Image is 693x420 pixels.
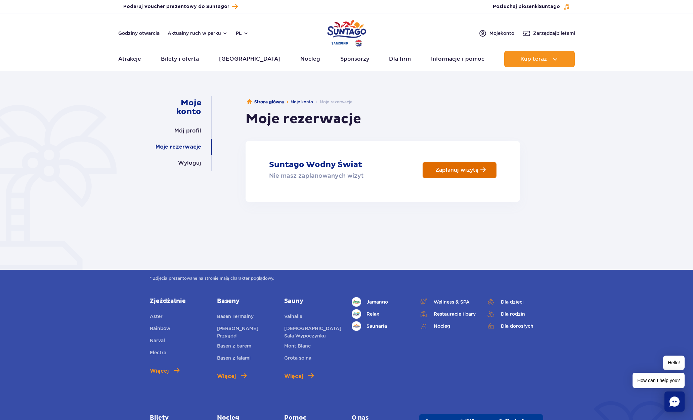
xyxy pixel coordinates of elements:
[423,162,496,178] a: Zaplanuj wizytę
[118,51,141,67] a: Atrakcje
[150,367,179,375] a: Więcej
[419,309,476,319] a: Restauracje i bary
[150,325,170,334] a: Rainbow
[633,373,685,388] span: How can I help you?
[327,17,366,48] a: Park of Poland
[313,99,352,105] li: Moje rezerwacje
[269,160,362,170] p: Suntago Wodny Świat
[284,325,341,339] a: [DEMOGRAPHIC_DATA] Sala Wypoczynku
[150,313,163,322] a: Aster
[150,326,170,331] span: Rainbow
[150,349,166,358] a: Electra
[479,29,514,37] a: Mojekonto
[247,99,284,105] a: Strona główna
[168,31,228,36] button: Aktualny ruch w parku
[284,372,314,380] a: Więcej
[217,372,247,380] a: Więcej
[161,51,199,67] a: Bilety i oferta
[123,2,238,11] a: Podaruj Voucher prezentowy do Suntago!
[219,51,280,67] a: [GEOGRAPHIC_DATA]
[156,139,201,155] a: Moje rezerwacje
[150,367,169,375] span: Więcej
[246,111,361,127] h1: Moje rezerwacje
[539,4,560,9] span: Suntago
[284,354,311,364] a: Grota solna
[284,297,341,305] a: Sauny
[504,51,575,67] button: Kup teraz
[217,325,274,339] a: [PERSON_NAME] Przygód
[300,51,320,67] a: Nocleg
[269,171,363,180] p: Nie masz zaplanowanych wizyt
[434,298,470,306] span: Wellness & SPA
[284,313,302,322] a: Valhalla
[150,275,543,282] span: * Zdjęcia prezentowane na stronie mają charakter poglądowy.
[178,155,201,171] a: Wyloguj
[174,123,201,139] a: Mój profil
[118,30,160,37] a: Godziny otwarcia
[522,29,575,37] a: Zarządzajbiletami
[284,343,311,349] span: Mont Blanc
[664,391,685,412] div: Chat
[236,30,249,37] button: pl
[284,372,303,380] span: Więcej
[493,3,570,10] button: Posłuchaj piosenkiSuntago
[217,297,274,305] a: Baseny
[419,297,476,307] a: Wellness & SPA
[389,51,411,67] a: Dla firm
[663,356,685,370] span: Hello!
[352,297,409,307] a: Jamango
[431,51,484,67] a: Informacje i pomoc
[520,56,547,62] span: Kup teraz
[352,321,409,331] a: Saunaria
[158,96,201,119] a: Moje konto
[150,338,165,343] span: Narval
[123,3,229,10] span: Podaruj Voucher prezentowy do Suntago!
[150,297,207,305] a: Zjeżdżalnie
[352,309,409,319] a: Relax
[486,309,543,319] a: Dla rodzin
[284,342,311,352] a: Mont Blanc
[435,167,479,173] p: Zaplanuj wizytę
[284,314,302,319] span: Valhalla
[533,30,575,37] span: Zarządzaj biletami
[150,314,163,319] span: Aster
[217,342,251,352] a: Basen z barem
[366,298,388,306] span: Jamango
[217,372,236,380] span: Więcej
[291,99,313,104] a: Moje konto
[150,337,165,346] a: Narval
[419,321,476,331] a: Nocleg
[217,354,251,364] a: Basen z falami
[493,3,560,10] span: Posłuchaj piosenki
[486,297,543,307] a: Dla dzieci
[217,313,254,322] a: Basen Termalny
[486,321,543,331] a: Dla dorosłych
[340,51,369,67] a: Sponsorzy
[489,30,514,37] span: Moje konto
